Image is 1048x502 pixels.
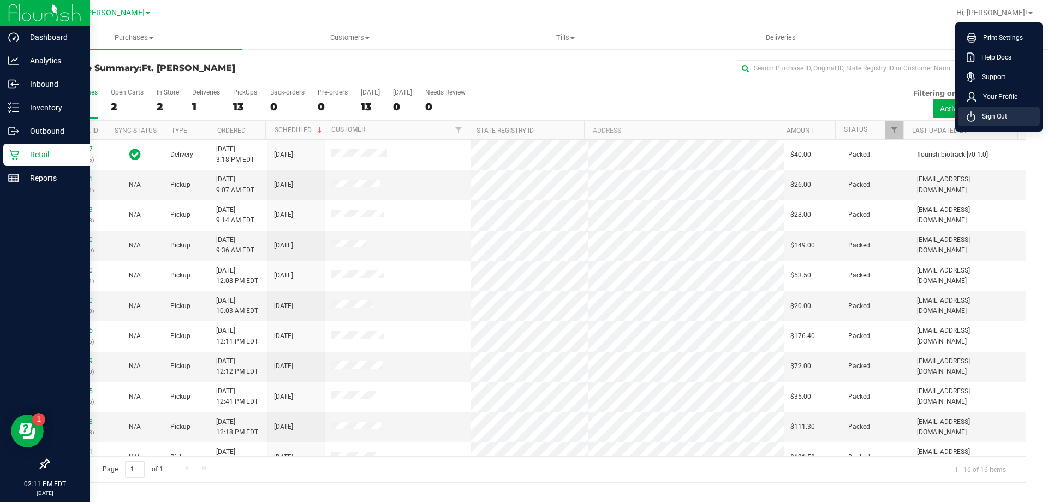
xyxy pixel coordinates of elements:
[848,361,870,371] span: Packed
[976,32,1023,43] span: Print Settings
[129,452,141,463] button: N/A
[584,121,778,140] th: Address
[917,386,1019,407] span: [EMAIL_ADDRESS][DOMAIN_NAME]
[917,205,1019,226] span: [EMAIL_ADDRESS][DOMAIN_NAME]
[318,88,348,96] div: Pre-orders
[477,127,534,134] a: State Registry ID
[975,72,1005,82] span: Support
[216,174,254,195] span: [DATE] 9:07 AM EDT
[361,88,380,96] div: [DATE]
[933,99,984,118] button: Active only
[242,26,457,49] a: Customers
[216,386,258,407] span: [DATE] 12:41 PM EDT
[967,52,1035,63] a: Help Docs
[274,392,293,402] span: [DATE]
[216,296,258,316] span: [DATE] 10:03 AM EDT
[129,362,141,370] span: Not Applicable
[917,417,1019,438] span: [EMAIL_ADDRESS][DOMAIN_NAME]
[737,60,955,76] input: Search Purchase ID, Original ID, State Registry ID or Customer Name...
[5,479,85,489] p: 02:11 PM EDT
[458,33,672,43] span: Tills
[19,31,85,44] p: Dashboard
[946,461,1015,477] span: 1 - 16 of 16 items
[62,357,93,365] a: 11833739
[425,88,466,96] div: Needs Review
[19,54,85,67] p: Analytics
[885,121,903,139] a: Filter
[170,361,190,371] span: Pickup
[975,52,1011,63] span: Help Docs
[8,173,19,184] inline-svg: Reports
[170,240,190,251] span: Pickup
[170,210,190,220] span: Pickup
[170,422,190,432] span: Pickup
[274,422,293,432] span: [DATE]
[275,126,324,134] a: Scheduled
[450,121,468,139] a: Filter
[129,453,141,461] span: Not Applicable
[142,63,235,73] span: Ft. [PERSON_NAME]
[848,331,870,341] span: Packed
[917,326,1019,346] span: [EMAIL_ADDRESS][DOMAIN_NAME]
[673,26,889,49] a: Deliveries
[129,392,141,402] button: N/A
[19,172,85,185] p: Reports
[917,296,1019,316] span: [EMAIL_ADDRESS][DOMAIN_NAME]
[11,415,44,447] iframe: Resource center
[790,150,811,160] span: $40.00
[274,210,293,220] span: [DATE]
[192,88,220,96] div: Deliveries
[26,26,242,49] a: Purchases
[975,111,1007,122] span: Sign Out
[242,33,457,43] span: Customers
[8,149,19,160] inline-svg: Retail
[233,88,257,96] div: PickUps
[848,452,870,463] span: Packed
[171,127,187,134] a: Type
[848,301,870,311] span: Packed
[62,327,93,334] a: 11833715
[129,271,141,279] span: Not Applicable
[170,301,190,311] span: Pickup
[790,270,811,281] span: $53.50
[170,270,190,281] span: Pickup
[848,210,870,220] span: Packed
[216,447,258,468] span: [DATE] 12:38 PM EDT
[216,417,258,438] span: [DATE] 12:18 PM EDT
[125,461,145,478] input: 1
[217,127,246,134] a: Ordered
[62,206,93,214] a: 11832443
[274,270,293,281] span: [DATE]
[967,72,1035,82] a: Support
[26,33,242,43] span: Purchases
[129,240,141,251] button: N/A
[790,361,811,371] span: $72.00
[216,356,258,377] span: [DATE] 12:12 PM EDT
[129,270,141,281] button: N/A
[425,101,466,113] div: 0
[274,150,293,160] span: [DATE]
[917,150,988,160] span: flourish-biotrack [v0.1.0]
[274,361,293,371] span: [DATE]
[8,55,19,66] inline-svg: Analytics
[19,148,85,161] p: Retail
[93,461,172,478] span: Page of 1
[917,235,1019,256] span: [EMAIL_ADDRESS][DOMAIN_NAME]
[32,413,45,426] iframe: Resource center unread badge
[129,180,141,190] button: N/A
[848,150,870,160] span: Packed
[129,211,141,218] span: Not Applicable
[274,452,293,463] span: [DATE]
[751,33,811,43] span: Deliveries
[790,301,811,311] span: $20.00
[157,88,179,96] div: In Store
[111,88,144,96] div: Open Carts
[912,127,967,134] a: Last Updated By
[170,150,193,160] span: Delivery
[270,101,305,113] div: 0
[848,270,870,281] span: Packed
[62,236,93,244] a: 11832640
[73,8,145,17] span: Ft. [PERSON_NAME]
[318,101,348,113] div: 0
